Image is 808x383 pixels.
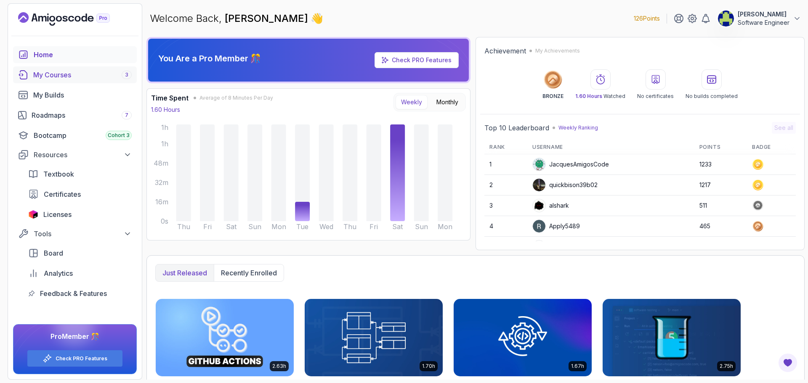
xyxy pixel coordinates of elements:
tspan: 16m [155,198,168,206]
a: roadmaps [13,107,137,124]
td: 4 [484,216,527,237]
span: Certificates [44,189,81,199]
a: feedback [23,285,137,302]
div: JacquesAmigosCode [532,158,609,171]
a: Landing page [18,12,129,26]
span: 👋 [309,10,326,27]
tspan: 0s [161,217,168,225]
tspan: Thu [177,222,190,231]
img: CI/CD with GitHub Actions card [156,299,294,376]
span: 1.60 Hours [575,93,602,99]
button: Just released [156,264,214,281]
div: IssaKass [532,240,573,254]
tspan: Sat [392,222,403,231]
a: Check PRO Features [392,56,452,63]
button: user profile image[PERSON_NAME]Software Engineer [718,10,801,27]
p: 2.75h [720,363,733,370]
tspan: Sun [248,222,261,231]
p: BRONZE [542,93,563,100]
a: home [13,46,137,63]
p: Watched [575,93,625,100]
button: Monthly [431,95,464,109]
span: Analytics [44,268,73,278]
a: bootcamp [13,127,137,144]
p: Just released [162,268,207,278]
td: 1233 [694,154,747,175]
span: Cohort 3 [108,132,130,139]
a: licenses [23,206,137,223]
h2: Achievement [484,46,526,56]
h3: Time Spent [151,93,189,103]
img: Java Integration Testing card [454,299,592,376]
td: 443 [694,237,747,257]
button: Resources [13,147,137,162]
p: 126 Points [634,14,660,23]
th: Badge [747,140,796,154]
button: See all [772,122,796,134]
tspan: 1h [161,140,168,148]
td: 2 [484,175,527,195]
img: user profile image [533,179,545,191]
th: Rank [484,140,527,154]
p: No builds completed [686,93,738,100]
tspan: Thu [343,222,356,231]
tspan: Fri [203,222,212,231]
tspan: Mon [271,222,286,231]
td: 511 [694,195,747,216]
div: My Courses [33,70,132,80]
span: 7 [125,112,128,119]
p: Software Engineer [738,18,789,27]
p: [PERSON_NAME] [738,10,789,18]
img: user profile image [533,220,545,232]
p: 1.67h [571,363,584,370]
button: Open Feedback Button [778,353,798,373]
img: user profile image [718,11,734,26]
div: Resources [34,150,132,160]
span: Licenses [43,209,72,219]
img: user profile image [533,199,545,212]
th: Points [694,140,747,154]
div: quickbison39b02 [532,178,598,192]
a: analytics [23,265,137,282]
button: Check PRO Features [27,350,123,367]
a: Check PRO Features [56,355,107,362]
tspan: Wed [319,222,333,231]
img: Java Unit Testing and TDD card [603,299,741,376]
div: Apply5489 [532,219,580,233]
a: board [23,245,137,261]
tspan: 1h [161,123,168,132]
td: 1217 [694,175,747,195]
tspan: Tue [296,222,308,231]
div: Home [34,50,132,60]
button: Weekly [396,95,428,109]
a: Check PRO Features [375,52,459,68]
div: Roadmaps [32,110,132,120]
img: user profile image [533,240,545,253]
h2: Top 10 Leaderboard [484,123,549,133]
img: default monster avatar [533,158,545,171]
tspan: Sat [226,222,237,231]
a: certificates [23,186,137,203]
p: Recently enrolled [221,268,277,278]
span: Average of 8 Minutes Per Day [199,95,273,101]
a: builds [13,87,137,103]
div: Bootcamp [34,130,132,140]
div: My Builds [33,90,132,100]
tspan: 48m [154,159,168,167]
td: 3 [484,195,527,216]
tspan: 32m [155,178,168,187]
button: Tools [13,226,137,241]
tspan: Fri [369,222,378,231]
span: Board [44,248,63,258]
span: 3 [125,71,128,78]
div: Tools [34,229,132,239]
span: Feedback & Features [40,288,107,298]
a: courses [13,66,137,83]
span: Textbook [43,169,74,179]
tspan: Mon [438,222,452,231]
p: My Achievements [535,48,580,54]
p: 1.70h [422,363,435,370]
td: 5 [484,237,527,257]
span: [PERSON_NAME] [225,12,311,24]
div: alshark [532,199,569,212]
